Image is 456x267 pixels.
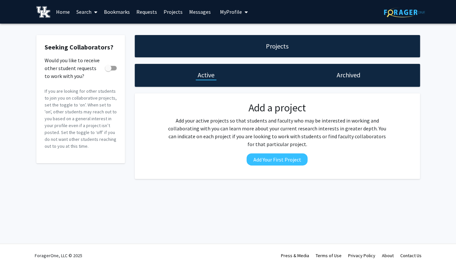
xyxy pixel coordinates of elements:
p: If you are looking for other students to join you on collaborative projects, set the toggle to ‘o... [45,88,117,150]
a: Requests [133,0,160,23]
a: Projects [160,0,186,23]
a: Privacy Policy [348,253,375,258]
h1: Archived [337,70,360,80]
a: Press & Media [281,253,309,258]
a: Search [73,0,101,23]
div: ForagerOne, LLC © 2025 [35,244,82,267]
h2: Seeking Collaborators? [45,43,117,51]
span: My Profile [220,9,242,15]
button: Add Your First Project [247,153,307,165]
h1: Active [198,70,214,80]
a: Terms of Use [316,253,342,258]
a: Contact Us [400,253,422,258]
p: Add your active projects so that students and faculty who may be interested in working and collab... [166,117,388,148]
span: Would you like to receive other student requests to work with you? [45,56,102,80]
h2: Add a project [166,102,388,114]
iframe: Chat [5,238,28,262]
a: Home [53,0,73,23]
img: ForagerOne Logo [384,7,425,17]
h1: Projects [266,42,288,51]
a: About [382,253,394,258]
a: Messages [186,0,214,23]
a: Bookmarks [101,0,133,23]
img: University of Kentucky Logo [36,6,50,18]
